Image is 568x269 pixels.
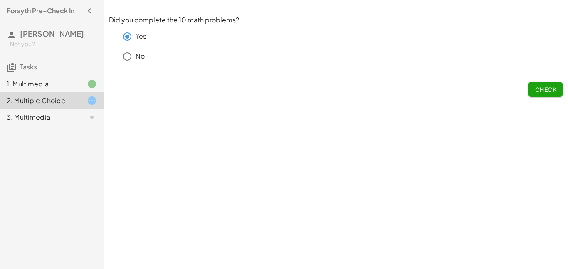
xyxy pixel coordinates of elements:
[136,32,146,41] p: Yes
[87,96,97,106] i: Task started.
[20,29,84,38] span: [PERSON_NAME]
[7,112,74,122] div: 3. Multimedia
[109,15,563,25] p: Did you complete the 10 math problems?
[7,79,74,89] div: 1. Multimedia
[136,52,145,61] p: No
[7,96,74,106] div: 2. Multiple Choice
[535,86,556,93] span: Check
[10,40,97,48] div: Not you?
[87,112,97,122] i: Task not started.
[20,62,37,71] span: Tasks
[87,79,97,89] i: Task finished.
[528,82,563,97] button: Check
[7,6,74,16] h4: Forsyth Pre-Check In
